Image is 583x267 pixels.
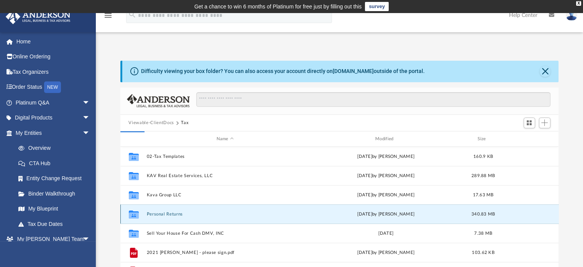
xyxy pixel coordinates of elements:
div: Get a chance to win 6 months of Platinum for free just by filling out this [194,2,362,11]
span: arrow_drop_down [82,95,98,111]
button: Kava Group LLC [146,192,304,197]
div: Modified [307,136,465,143]
button: Switch to Grid View [524,118,535,128]
span: 7.38 MB [474,231,492,235]
span: arrow_drop_down [82,110,98,126]
a: Tax Organizers [5,64,102,80]
span: 160.9 KB [473,154,493,159]
a: Platinum Q&Aarrow_drop_down [5,95,102,110]
button: 2021 [PERSON_NAME] - please sign.pdf [146,250,304,255]
i: menu [103,11,113,20]
span: arrow_drop_down [82,125,98,141]
a: Entity Change Request [11,171,102,186]
span: 103.62 KB [472,250,494,255]
div: NEW [44,81,61,93]
div: id [123,136,143,143]
div: [DATE] [307,230,464,237]
i: search [128,10,136,19]
button: Add [539,118,550,128]
div: [DATE] by [PERSON_NAME] [307,192,464,199]
button: Tax [181,119,189,126]
a: survey [365,2,389,11]
a: Overview [11,141,102,156]
img: Anderson Advisors Platinum Portal [3,9,73,24]
a: My Entitiesarrow_drop_down [5,125,102,141]
div: [DATE] by [PERSON_NAME] [307,249,464,256]
div: [DATE] by [PERSON_NAME] [307,153,464,160]
button: Viewable-ClientDocs [128,119,174,126]
div: close [576,1,581,6]
div: Difficulty viewing your box folder? You can also access your account directly on outside of the p... [141,67,425,75]
div: Name [146,136,304,143]
img: User Pic [566,10,577,21]
a: Online Ordering [5,49,102,65]
a: [DOMAIN_NAME] [333,68,374,74]
button: KAV Real Estate Services, LLC [146,173,304,178]
span: 340.83 MB [471,212,494,216]
span: 17.63 MB [473,193,493,197]
a: My Blueprint [11,201,98,217]
a: menu [103,15,113,20]
span: 289.88 MB [471,174,494,178]
a: Order StatusNEW [5,80,102,95]
button: Sell Your House For Cash DMV, INC [146,231,304,236]
button: Close [540,66,550,77]
div: Size [468,136,498,143]
a: Binder Walkthrough [11,186,102,201]
a: My [PERSON_NAME] Teamarrow_drop_down [5,232,98,247]
a: Tax Due Dates [11,216,102,232]
a: Digital Productsarrow_drop_down [5,110,102,126]
span: arrow_drop_down [82,232,98,247]
button: 02-Tax Templates [146,154,304,159]
div: [DATE] by [PERSON_NAME] [307,172,464,179]
button: Personal Returns [146,212,304,217]
div: [DATE] by [PERSON_NAME] [307,211,464,218]
div: id [502,136,555,143]
input: Search files and folders [196,92,550,107]
a: CTA Hub [11,156,102,171]
a: Home [5,34,102,49]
